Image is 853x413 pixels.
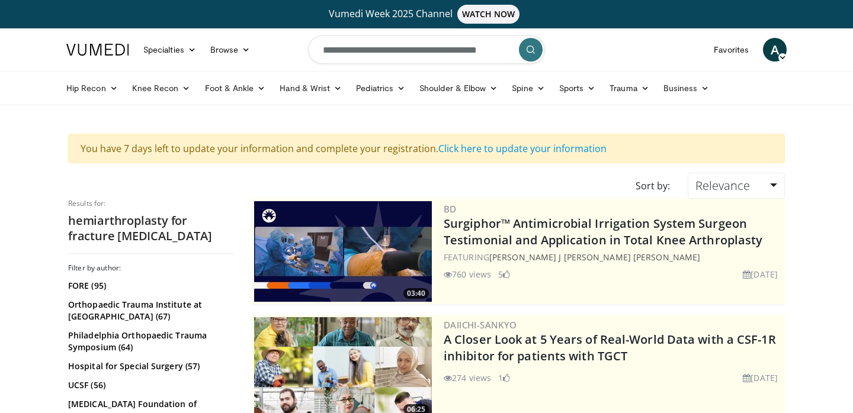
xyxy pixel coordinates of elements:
span: Relevance [695,178,750,193]
a: Hip Recon [59,76,125,100]
a: A [763,38,787,62]
a: Favorites [707,38,756,62]
a: BD [444,203,457,215]
a: Foot & Ankle [198,76,273,100]
div: Sort by: [627,173,679,199]
span: 03:40 [403,288,429,299]
a: Philadelphia Orthopaedic Trauma Symposium (64) [68,330,231,353]
li: [DATE] [743,372,778,384]
span: WATCH NOW [457,5,520,24]
li: [DATE] [743,268,778,280]
h3: Filter by author: [68,263,234,273]
div: You have 7 days left to update your information and complete your registration. [68,134,785,163]
a: Spine [505,76,551,100]
img: 70422da6-974a-44ac-bf9d-78c82a89d891.300x170_q85_crop-smart_upscale.jpg [254,201,432,302]
a: Browse [203,38,258,62]
a: UCSF (56) [68,379,231,391]
a: Hand & Wrist [272,76,349,100]
div: FEATURING [444,251,783,263]
a: Surgiphor™ Antimicrobial Irrigation System Surgeon Testimonial and Application in Total Knee Arth... [444,215,762,248]
a: A Closer Look at 5 Years of Real-World Data with a CSF-1R inhibitor for patients with TGCT [444,331,776,364]
a: Daiichi-Sankyo [444,319,517,331]
a: Vumedi Week 2025 ChannelWATCH NOW [68,5,785,24]
a: Shoulder & Elbow [412,76,505,100]
a: Business [656,76,717,100]
a: [PERSON_NAME] J [PERSON_NAME] [PERSON_NAME] [489,251,700,263]
li: 760 views [444,268,491,280]
input: Search topics, interventions [308,36,545,64]
p: Results for: [68,199,234,208]
li: 5 [498,268,510,280]
a: Hospital for Special Surgery (57) [68,360,231,372]
a: Click here to update your information [438,142,607,155]
a: Relevance [688,173,785,199]
li: 274 views [444,372,491,384]
a: Trauma [602,76,656,100]
a: Specialties [136,38,203,62]
a: FORE (95) [68,280,231,292]
img: VuMedi Logo [66,44,129,56]
a: Sports [552,76,603,100]
li: 1 [498,372,510,384]
a: 03:40 [254,201,432,302]
a: Pediatrics [349,76,412,100]
a: Orthopaedic Trauma Institute at [GEOGRAPHIC_DATA] (67) [68,299,231,322]
a: Knee Recon [125,76,198,100]
h2: hemiarthroplasty for fracture [MEDICAL_DATA] [68,213,234,244]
